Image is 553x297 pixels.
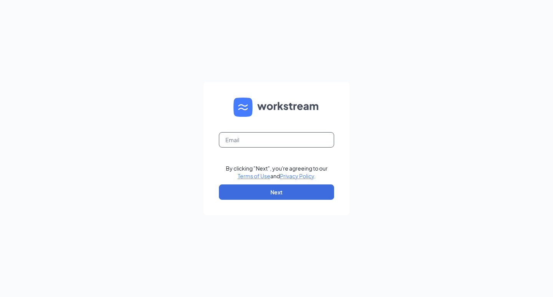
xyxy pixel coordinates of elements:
[226,164,328,180] div: By clicking "Next", you're agreeing to our and .
[219,184,334,200] button: Next
[238,173,270,179] a: Terms of Use
[233,98,320,117] img: WS logo and Workstream text
[219,132,334,148] input: Email
[280,173,314,179] a: Privacy Policy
